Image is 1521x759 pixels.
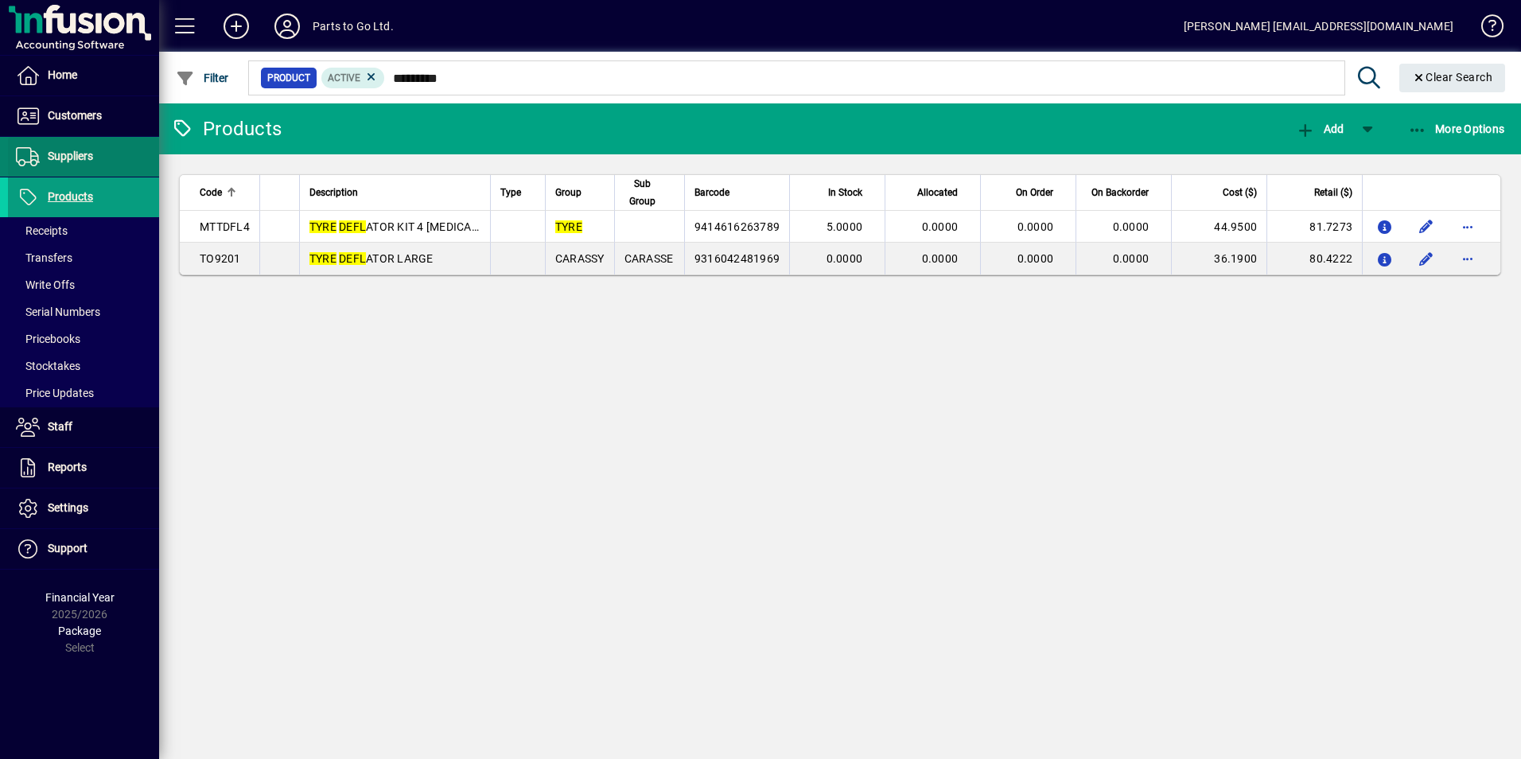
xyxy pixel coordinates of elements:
div: Parts to Go Ltd. [313,14,394,39]
span: 0.0000 [922,252,959,265]
a: Staff [8,407,159,447]
a: Support [8,529,159,569]
button: More options [1455,214,1480,239]
button: Edit [1414,214,1439,239]
span: Description [309,184,358,201]
a: Home [8,56,159,95]
span: Barcode [694,184,729,201]
button: More options [1455,246,1480,271]
span: Price Updates [16,387,94,399]
span: 9414616263789 [694,220,780,233]
div: Group [555,184,605,201]
div: Barcode [694,184,780,201]
span: TO9201 [200,252,241,265]
div: In Stock [799,184,877,201]
span: 0.0000 [1113,252,1150,265]
span: Staff [48,420,72,433]
div: Allocated [895,184,972,201]
em: DEFL [339,252,366,265]
span: Add [1296,123,1344,135]
div: [PERSON_NAME] [EMAIL_ADDRESS][DOMAIN_NAME] [1184,14,1453,39]
span: On Order [1016,184,1053,201]
em: DEFL [339,220,366,233]
span: CARASSE [624,252,674,265]
span: Suppliers [48,150,93,162]
span: Reports [48,461,87,473]
a: Price Updates [8,379,159,407]
div: On Order [990,184,1068,201]
span: 0.0000 [1017,220,1054,233]
span: Code [200,184,222,201]
span: Settings [48,501,88,514]
div: Products [171,116,282,142]
span: Stocktakes [16,360,80,372]
td: 80.4222 [1266,243,1362,274]
div: On Backorder [1086,184,1163,201]
span: Financial Year [45,591,115,604]
span: MTTDFL4 [200,220,250,233]
em: TYRE [309,220,336,233]
button: More Options [1404,115,1509,143]
span: 9316042481969 [694,252,780,265]
span: Products [48,190,93,203]
button: Add [1292,115,1348,143]
button: Filter [172,64,233,92]
a: Reports [8,448,159,488]
button: Edit [1414,246,1439,271]
span: Cost ($) [1223,184,1257,201]
span: Filter [176,72,229,84]
span: Serial Numbers [16,306,100,318]
a: Settings [8,488,159,528]
span: Sub Group [624,175,660,210]
span: Active [328,72,360,84]
a: Receipts [8,217,159,244]
span: Customers [48,109,102,122]
a: Transfers [8,244,159,271]
span: Retail ($) [1314,184,1352,201]
span: Group [555,184,582,201]
span: On Backorder [1091,184,1149,201]
span: Home [48,68,77,81]
span: In Stock [828,184,862,201]
a: Serial Numbers [8,298,159,325]
span: More Options [1408,123,1505,135]
span: ATOR LARGE [309,252,434,265]
div: Code [200,184,250,201]
span: Write Offs [16,278,75,291]
span: Support [48,542,88,555]
span: CARASSY [555,252,605,265]
div: Description [309,184,480,201]
button: Clear [1399,64,1506,92]
td: 81.7273 [1266,211,1362,243]
div: Sub Group [624,175,675,210]
a: Knowledge Base [1469,3,1501,55]
span: Package [58,625,101,637]
span: 0.0000 [827,252,863,265]
mat-chip: Activation Status: Active [321,68,385,88]
a: Pricebooks [8,325,159,352]
span: 5.0000 [827,220,863,233]
span: Transfers [16,251,72,264]
span: 0.0000 [922,220,959,233]
span: 0.0000 [1113,220,1150,233]
span: Pricebooks [16,333,80,345]
span: ATOR KIT 4 [MEDICAL_DATA] [309,220,514,233]
span: 0.0000 [1017,252,1054,265]
span: Receipts [16,224,68,237]
a: Write Offs [8,271,159,298]
span: Allocated [917,184,958,201]
td: 44.9500 [1171,211,1266,243]
button: Profile [262,12,313,41]
span: Type [500,184,521,201]
button: Add [211,12,262,41]
a: Stocktakes [8,352,159,379]
div: Type [500,184,535,201]
td: 36.1900 [1171,243,1266,274]
em: TYRE [309,252,336,265]
a: Customers [8,96,159,136]
span: Clear Search [1412,71,1493,84]
em: TYRE [555,220,582,233]
span: Product [267,70,310,86]
a: Suppliers [8,137,159,177]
